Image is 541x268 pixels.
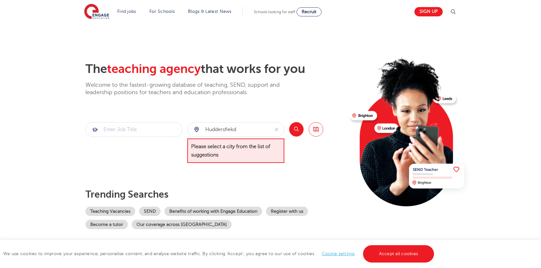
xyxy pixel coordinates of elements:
[117,9,136,14] a: Find jobs
[132,220,232,229] a: Our coverage across [GEOGRAPHIC_DATA]
[85,122,182,137] div: Submit
[85,81,297,96] p: Welcome to the fastest-growing database of teaching, SEND, support and leadership positions for t...
[187,122,284,137] div: Submit
[3,251,436,256] span: We use cookies to improve your experience, personalise content, and analyse website traffic. By c...
[302,9,316,14] span: Recruit
[85,207,135,216] a: Teaching Vacancies
[107,62,201,76] span: teaching agency
[187,138,284,163] span: Please select a city from the list of suggestions
[266,207,308,216] a: Register with us
[188,122,269,137] input: Submit
[322,251,355,256] a: Cookie settings
[254,10,295,14] span: Schools looking for staff
[84,4,109,20] img: Engage Education
[164,207,262,216] a: Benefits of working with Engage Education
[85,220,128,229] a: Become a tutor
[139,207,161,216] a: SEND
[414,7,443,16] a: Sign up
[289,122,304,137] button: Search
[86,122,182,137] input: Submit
[363,245,434,263] a: Accept all cookies
[85,62,345,76] h2: The that works for you
[85,189,345,200] p: Trending searches
[149,9,175,14] a: For Schools
[297,7,322,16] a: Recruit
[188,9,232,14] a: Blogs & Latest News
[269,122,284,137] button: Clear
